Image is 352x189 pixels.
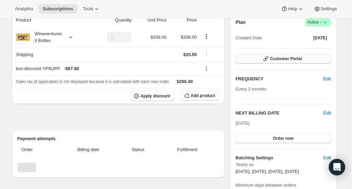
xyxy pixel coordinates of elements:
span: | [320,19,321,25]
span: Active [308,19,328,26]
button: Customer Portal [235,54,331,64]
span: Every 2 months [235,86,266,92]
th: Unit Price [134,13,169,28]
span: $290.40 [177,79,193,84]
th: Product [12,13,90,28]
div: box-discount-YP6UPP [16,65,197,72]
span: Analytics [15,6,33,12]
h6: Batching Settings [235,154,323,161]
span: Status [121,146,155,153]
span: Minimum days between orders [235,182,331,189]
button: Add product [181,91,219,100]
span: Customer Portal [270,56,302,62]
span: [DATE] [235,121,249,126]
span: [DATE] [313,35,327,41]
div: Open Intercom Messenger [329,159,345,175]
button: Subscriptions [39,4,77,14]
h2: NEXT BILLING DATE [235,110,323,117]
h2: Payment attempts [17,135,219,142]
span: $338.00 [151,35,167,40]
span: Order now [273,136,294,141]
div: Wineventures [30,30,62,44]
h2: FREQUENCY [235,76,323,82]
span: [DATE], [DATE], [DATE], [DATE] [235,169,299,174]
button: Product actions [201,33,212,40]
h2: Plan [235,19,246,26]
span: Fulfillment [160,146,215,153]
span: $338.00 [181,35,197,40]
button: Edit [323,110,331,117]
button: Edit [319,152,335,163]
th: Quantity [90,13,134,28]
span: Created Date [235,35,262,41]
button: Settings [310,4,341,14]
span: Edit [323,76,331,82]
button: Tools [79,4,104,14]
span: Yearly on [235,161,331,168]
th: Price [169,13,199,28]
span: Subscriptions [43,6,73,12]
button: Help [277,4,308,14]
nav: Pagination [17,163,219,172]
span: Help [288,6,297,12]
button: [DATE] [309,33,331,43]
th: Shipping [12,47,90,62]
span: Edit [323,154,331,161]
button: Order now [235,134,331,143]
button: Analytics [11,4,37,14]
button: Shipping actions [201,50,212,57]
span: Add product [191,93,215,98]
button: Edit [319,73,335,84]
span: Sales tax (if applicable) is not displayed because it is calculated with each new order. [16,79,170,84]
span: - $67.60 [64,65,79,72]
span: Apply discount [140,93,170,99]
th: Order [17,142,58,157]
span: Settings [321,6,337,12]
button: Apply discount [131,91,174,101]
small: 6 Bottles [35,38,51,43]
span: $20.00 [183,52,197,57]
span: Billing date [60,146,117,153]
span: Tools [83,6,93,12]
